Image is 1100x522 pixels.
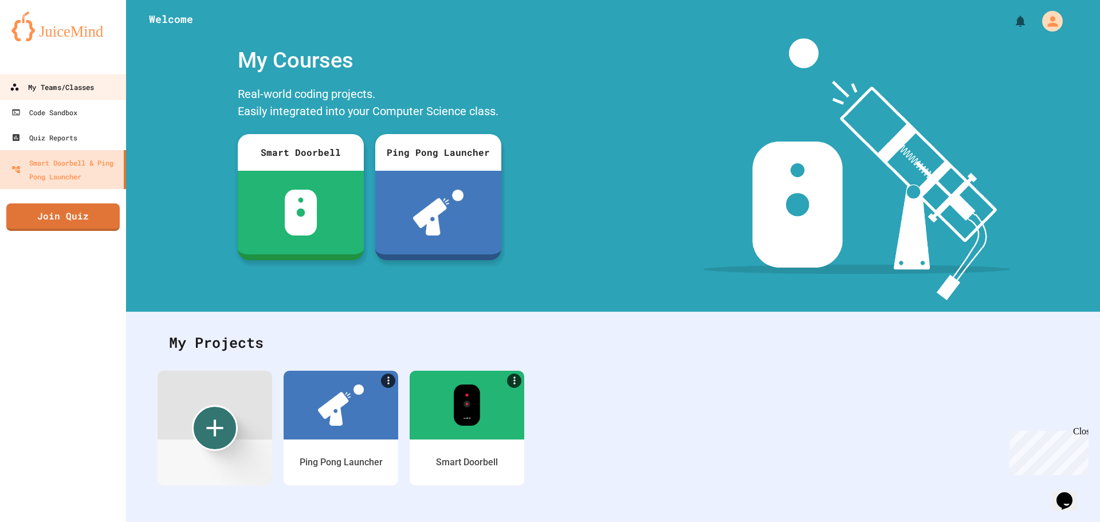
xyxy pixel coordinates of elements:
div: Smart Doorbell [436,456,498,469]
img: banner-image-my-projects.png [703,38,1010,300]
div: Ping Pong Launcher [300,456,383,469]
img: sdb-white.svg [285,190,317,236]
div: Quiz Reports [11,131,77,144]
img: ppl-with-ball.png [318,384,364,426]
div: Real-world coding projects. Easily integrated into your Computer Science class. [232,83,507,125]
div: Create new [192,405,238,451]
div: My Teams/Classes [10,80,94,95]
div: Chat with us now!Close [5,5,79,73]
div: My Projects [158,320,1068,365]
div: Ping Pong Launcher [375,134,501,171]
iframe: chat widget [1005,426,1089,475]
iframe: chat widget [1052,476,1089,511]
img: ppl-with-ball.png [413,190,464,236]
div: Code Sandbox [11,105,77,119]
a: Join Quiz [6,203,120,231]
div: My Courses [232,38,507,83]
a: MoreSmart Doorbell [410,371,524,485]
div: My Notifications [992,11,1030,31]
img: logo-orange.svg [11,11,115,41]
a: More [381,374,395,388]
a: More [507,374,521,388]
div: Smart Doorbell [238,134,364,171]
div: Smart Doorbell & Ping Pong Launcher [11,156,119,183]
img: sdb-real-colors.png [454,384,481,426]
a: MorePing Pong Launcher [284,371,398,485]
div: My Account [1030,8,1066,34]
